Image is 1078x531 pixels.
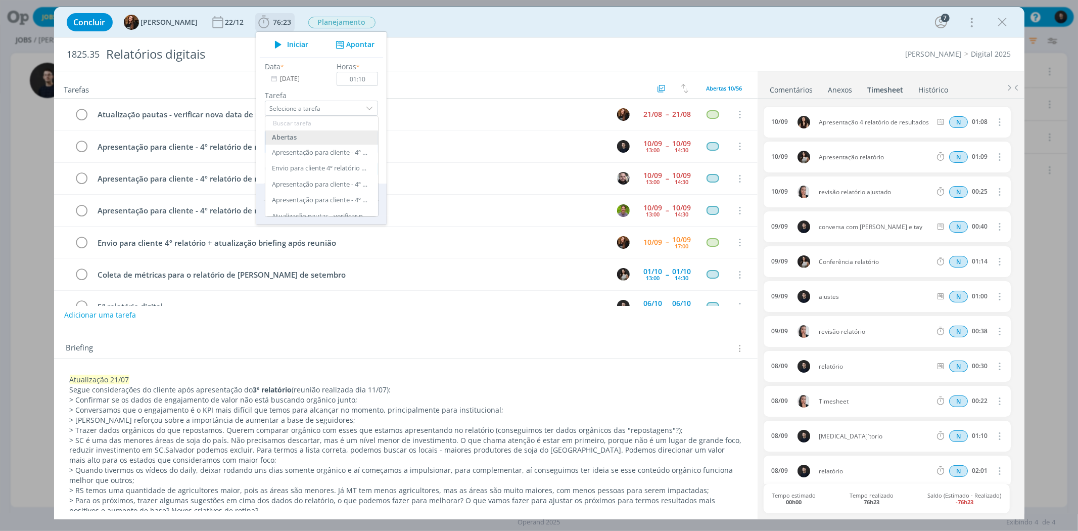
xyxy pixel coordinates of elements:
span: N [949,116,968,128]
strong: 3º relatório [253,385,292,394]
div: Envio para cliente 4º relatório + atualização briefing após reunião [93,237,608,249]
span: -- [666,303,669,310]
img: C [798,220,810,233]
div: 13:00 [646,275,660,281]
div: 08/09 [771,397,788,405]
b: 00h00 [786,498,802,506]
label: Horas [337,61,356,72]
button: Planejamento [308,16,376,29]
div: 09/09 [771,258,788,265]
div: Horas normais [949,395,968,407]
div: 10/09 [771,188,788,195]
img: C [798,395,810,408]
span: N [949,361,968,372]
span: (reunião realizada dia 11/07): [292,385,391,394]
span: Apresentação 4 relatório de resultados [815,119,935,125]
div: Horas normais [949,186,968,198]
div: 10/09 [673,204,691,211]
p: > Confirmar se os dados de engajamento de valor não está buscando orgânico junto; [70,395,742,405]
span: N [949,186,968,198]
input: Data [265,72,328,86]
button: T [616,203,631,218]
div: 10/09 [644,172,663,179]
div: 5° relatório digital [93,300,608,313]
span: Iniciar [287,41,308,48]
img: C [798,186,810,198]
div: 17:00 [675,243,689,249]
div: 10/09 [771,153,788,160]
div: Apresentação para cliente - 4º relatório de resultados - [PERSON_NAME] [272,196,368,204]
div: 01:00 [972,293,988,300]
span: -- [666,175,669,182]
img: C [798,465,810,477]
a: Digital 2025 [971,49,1011,59]
span: Planejamento [308,17,376,28]
div: 10/09 [644,140,663,147]
button: T [616,107,631,122]
div: Horas normais [949,221,968,233]
span: Atualização 21/07 [70,375,129,384]
div: 01:08 [972,118,988,125]
div: 13:00 [646,179,660,185]
span: Tempo estimado [772,492,816,505]
span: N [949,291,968,302]
a: [PERSON_NAME] [906,49,962,59]
span: -- [666,207,669,214]
div: 00:38 [972,328,988,335]
div: Horas normais [949,116,968,128]
span: N [949,221,968,233]
img: C [617,300,630,313]
span: 76:23 [273,17,292,27]
span: Conferência relatório [815,259,935,265]
div: 06/10 [644,300,663,307]
div: 09/09 [771,223,788,230]
div: 01/10 [673,268,691,275]
div: Apresentação para cliente - 4º relatório de resultados [93,141,608,153]
b: 76h23 [864,498,880,506]
div: Envio para cliente 4º relatório + atualização briefing após reunião - [PERSON_NAME] [272,164,368,172]
div: 00:40 [972,223,988,230]
div: 13:00 [646,211,660,217]
label: Data [265,61,280,72]
b: -76h23 [956,498,973,506]
button: Iniciar [269,37,309,52]
div: Horas normais [949,326,968,337]
span: conversa com [PERSON_NAME] e tay [815,224,935,230]
img: C [798,430,810,442]
th: Estimado [325,184,379,200]
img: C [617,140,630,153]
div: 10/09 [644,239,663,246]
ul: 76:23 [256,31,387,225]
span: N [949,326,968,337]
div: Horas normais [949,291,968,302]
div: 14:30 [675,275,689,281]
span: N [949,151,968,163]
p: > Quando tivermos os vídeos do daily, deixar rodando uns dias somente orgânico e aí começamos a i... [70,465,742,485]
span: N [949,430,968,442]
a: Timesheet [867,80,904,95]
p: > Conversamos que o engajamento é o KPI mais difícil que temos para alcançar no momento, principa... [70,405,742,415]
img: G [617,172,630,185]
div: 08/09 [771,363,788,370]
span: 1825.35 [67,49,100,60]
button: Concluir [67,13,113,31]
span: Tempo realizado [850,492,894,505]
span: Tarefas [64,82,89,95]
div: Horas normais [949,361,968,372]
img: I [798,116,810,128]
input: Buscar tarefa [265,116,378,130]
p: > RS temos uma quantidade de agricultores maior, pois as áreas são menores. Já MT tem menos agric... [70,485,742,496]
button: C [616,267,631,282]
button: Adicionar uma tarefa [64,306,136,324]
div: 10/09 [673,140,691,147]
div: 01:09 [972,153,988,160]
span: Apresentação relatório [815,154,935,160]
div: 09/09 [771,328,788,335]
span: Timesheet [815,399,935,405]
div: 01:14 [972,258,988,265]
div: 13:00 [646,147,660,153]
a: Histórico [918,80,949,95]
button: 76:23 [256,14,294,30]
div: 7 [941,14,950,22]
div: 22/12 [225,19,246,26]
